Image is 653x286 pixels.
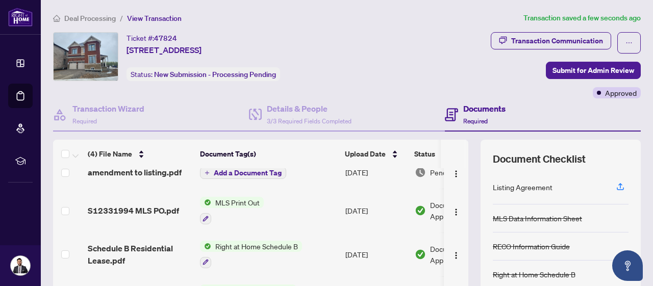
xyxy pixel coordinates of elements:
[430,199,493,222] span: Document Approved
[493,181,552,193] div: Listing Agreement
[605,87,637,98] span: Approved
[127,14,182,23] span: View Transaction
[200,166,286,179] button: Add a Document Tag
[625,39,633,46] span: ellipsis
[452,170,460,178] img: Logo
[491,32,611,49] button: Transaction Communication
[200,241,211,252] img: Status Icon
[200,197,264,224] button: Status IconMLS Print Out
[493,241,570,252] div: RECO Information Guide
[200,167,286,179] button: Add a Document Tag
[88,242,192,267] span: Schedule B Residential Lease.pdf
[341,156,411,189] td: [DATE]
[430,243,493,266] span: Document Approved
[410,140,497,168] th: Status
[267,102,351,115] h4: Details & People
[511,33,603,49] div: Transaction Communication
[200,197,211,208] img: Status Icon
[448,246,464,263] button: Logo
[267,117,351,125] span: 3/3 Required Fields Completed
[88,148,132,160] span: (4) File Name
[415,167,426,178] img: Document Status
[196,140,341,168] th: Document Tag(s)
[84,140,196,168] th: (4) File Name
[64,14,116,23] span: Deal Processing
[612,250,643,281] button: Open asap
[127,67,280,81] div: Status:
[546,62,641,79] button: Submit for Admin Review
[54,33,118,81] img: IMG-S12331994_1.jpg
[523,12,641,24] article: Transaction saved a few seconds ago
[154,70,276,79] span: New Submission - Processing Pending
[452,251,460,259] img: Logo
[127,32,177,44] div: Ticket #:
[72,102,144,115] h4: Transaction Wizard
[120,12,123,24] li: /
[414,148,435,160] span: Status
[11,256,30,275] img: Profile Icon
[463,117,488,125] span: Required
[127,44,202,56] span: [STREET_ADDRESS]
[154,34,177,43] span: 47824
[448,164,464,180] button: Logo
[430,167,481,178] span: Pending Review
[552,62,634,79] span: Submit for Admin Review
[200,241,302,268] button: Status IconRight at Home Schedule B
[415,205,426,216] img: Document Status
[415,249,426,260] img: Document Status
[345,148,386,160] span: Upload Date
[211,197,264,208] span: MLS Print Out
[448,202,464,219] button: Logo
[53,15,60,22] span: home
[493,269,575,280] div: Right at Home Schedule B
[8,8,33,27] img: logo
[341,140,410,168] th: Upload Date
[493,213,582,224] div: MLS Data Information Sheet
[214,169,282,176] span: Add a Document Tag
[205,170,210,175] span: plus
[463,102,506,115] h4: Documents
[72,117,97,125] span: Required
[341,232,411,276] td: [DATE]
[88,204,179,217] span: S12331994 MLS PO.pdf
[452,208,460,216] img: Logo
[493,152,586,166] span: Document Checklist
[88,166,182,178] span: amendment to listing.pdf
[341,189,411,232] td: [DATE]
[211,241,302,252] span: Right at Home Schedule B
